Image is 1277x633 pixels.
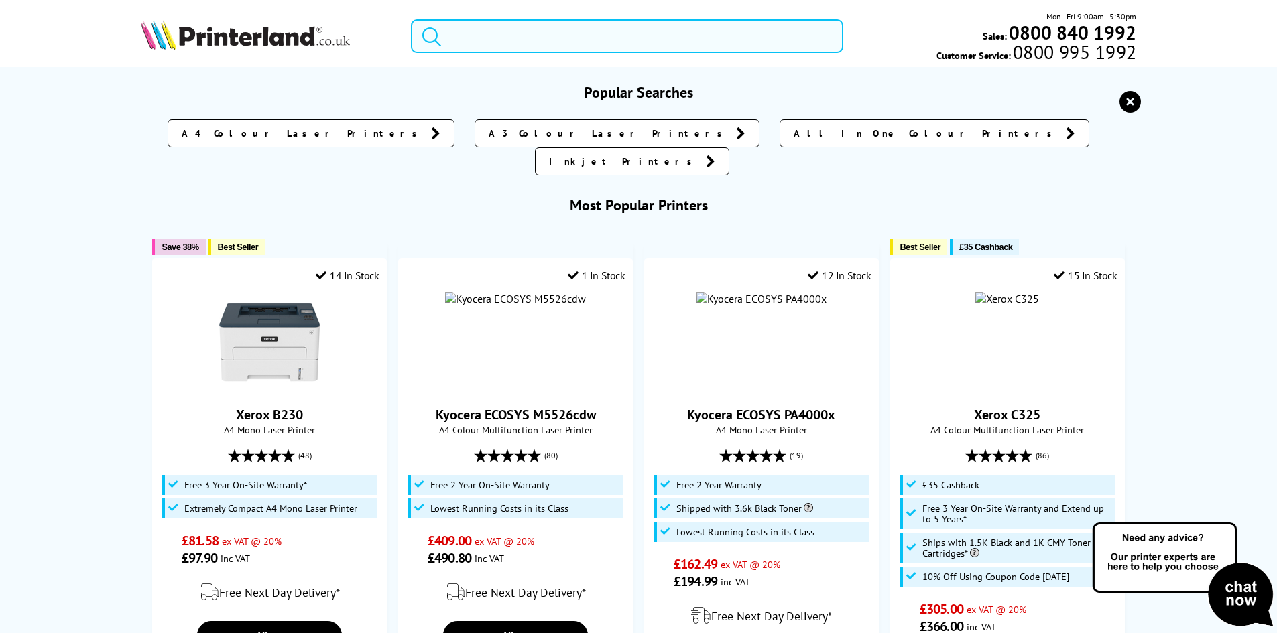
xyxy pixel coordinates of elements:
[182,532,219,549] span: £81.58
[898,423,1117,436] span: A4 Colour Multifunction Laser Printer
[160,573,379,611] div: modal_delivery
[676,503,813,514] span: Shipped with 3.6k Black Toner
[430,480,550,490] span: Free 2 Year On-Site Warranty
[983,29,1007,42] span: Sales:
[184,503,357,514] span: Extremely Compact A4 Mono Laser Printer
[475,552,504,565] span: inc VAT
[780,119,1089,147] a: All In One Colour Printers
[890,239,947,255] button: Best Seller
[162,242,198,252] span: Save 38%
[1036,443,1049,468] span: (86)
[674,555,717,573] span: £162.49
[141,20,395,52] a: Printerland Logo
[568,269,625,282] div: 1 In Stock
[152,239,205,255] button: Save 38%
[184,480,307,490] span: Free 3 Year On-Site Warranty*
[922,480,979,490] span: £35 Cashback
[922,537,1112,559] span: Ships with 1.5K Black and 1K CMY Toner Cartridges*
[936,46,1136,62] span: Customer Service:
[221,552,250,565] span: inc VAT
[222,535,282,547] span: ex VAT @ 20%
[1089,520,1277,630] img: Open Live Chat window
[676,480,762,490] span: Free 2 Year Warranty
[160,423,379,436] span: A4 Mono Laser Printer
[544,443,558,468] span: (80)
[549,155,699,168] span: Inkjet Printers
[922,571,1069,582] span: 10% Off Using Coupon Code [DATE]
[652,423,871,436] span: A4 Mono Laser Printer
[298,443,312,468] span: (48)
[406,423,625,436] span: A4 Colour Multifunction Laser Printer
[219,382,320,395] a: Xerox B230
[920,600,963,618] span: £305.00
[475,535,534,547] span: ex VAT @ 20%
[1011,46,1136,58] span: 0800 995 1992
[430,503,568,514] span: Lowest Running Costs in its Class
[141,196,1137,214] h3: Most Popular Printers
[922,503,1112,524] span: Free 3 Year On-Site Warranty and Extend up to 5 Years*
[721,558,780,571] span: ex VAT @ 20%
[182,549,217,567] span: £97.90
[974,406,1040,423] a: Xerox C325
[406,573,625,611] div: modal_delivery
[219,292,320,393] img: Xerox B230
[967,620,996,633] span: inc VAT
[1046,10,1136,23] span: Mon - Fri 9:00am - 5:30pm
[208,239,265,255] button: Best Seller
[411,19,843,53] input: Search product or brand
[428,532,471,549] span: £409.00
[1009,20,1136,45] b: 0800 840 1992
[790,443,803,468] span: (19)
[535,147,729,175] a: Inkjet Printers
[168,119,454,147] a: A4 Colour Laser Printers
[236,406,303,423] a: Xerox B230
[182,127,424,140] span: A4 Colour Laser Printers
[975,292,1039,305] img: Xerox C325
[696,292,827,305] img: Kyocera ECOSYS PA4000x
[959,242,1012,252] span: £35 Cashback
[794,127,1059,140] span: All In One Colour Printers
[445,292,586,305] img: Kyocera ECOSYS M5526cdw
[141,20,350,50] img: Printerland Logo
[950,239,1019,255] button: £35 Cashback
[475,119,759,147] a: A3 Colour Laser Printers
[808,269,871,282] div: 12 In Stock
[687,406,835,423] a: Kyocera ECOSYS PA4000x
[967,603,1026,616] span: ex VAT @ 20%
[316,269,379,282] div: 14 In Stock
[489,127,729,140] span: A3 Colour Laser Printers
[1054,269,1117,282] div: 15 In Stock
[428,549,471,567] span: £490.80
[674,573,717,590] span: £194.99
[218,242,259,252] span: Best Seller
[436,406,596,423] a: Kyocera ECOSYS M5526cdw
[141,83,1137,102] h3: Popular Searches
[721,575,750,588] span: inc VAT
[676,526,814,537] span: Lowest Running Costs in its Class
[1007,26,1136,39] a: 0800 840 1992
[900,242,940,252] span: Best Seller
